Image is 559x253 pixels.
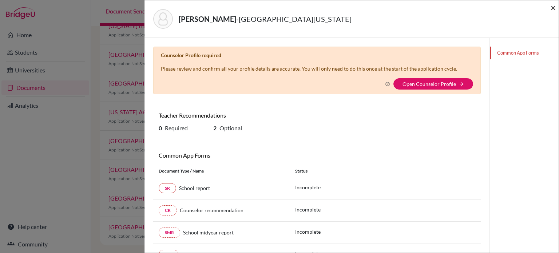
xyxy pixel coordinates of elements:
[295,183,321,191] p: Incomplete
[159,112,312,119] h6: Teacher Recommendations
[153,168,290,174] div: Document Type / Name
[295,228,321,236] p: Incomplete
[161,52,221,58] b: Counselor Profile required
[403,81,456,87] a: Open Counselor Profile
[183,229,234,236] span: School midyear report
[159,228,180,238] a: SMR
[551,3,556,12] button: Close
[159,183,176,193] a: SR
[459,82,464,87] i: arrow_forward
[213,124,217,131] b: 2
[490,47,559,59] a: Common App Forms
[179,15,236,23] strong: [PERSON_NAME]
[295,206,321,213] p: Incomplete
[393,78,473,90] button: Open Counselor Profilearrow_forward
[159,152,312,159] h6: Common App Forms
[236,15,352,23] span: - [GEOGRAPHIC_DATA][US_STATE]
[179,185,210,191] span: School report
[159,124,162,131] b: 0
[219,124,242,131] span: Optional
[161,65,457,72] p: Please review and confirm all your profile details are accurate. You will only need to do this on...
[180,207,243,213] span: Counselor recommendation
[551,2,556,13] span: ×
[165,124,188,131] span: Required
[159,205,177,216] a: CR
[290,168,481,174] div: Status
